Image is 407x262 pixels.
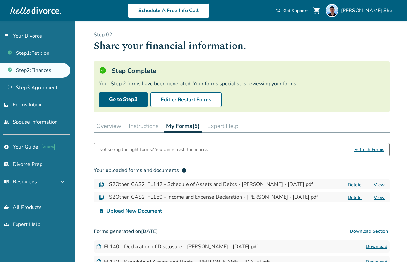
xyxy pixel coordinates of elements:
h4: S2Other_CAS2_FL142 - Schedule of Assets and Debts - [PERSON_NAME] - [DATE].pdf [109,181,313,188]
h1: Share your financial information. [94,38,390,54]
span: shopping_cart [313,7,321,14]
img: Omar Sher [326,4,338,17]
button: Expert Help [205,120,241,132]
span: list_alt_check [4,162,9,167]
a: Go to Step3 [99,92,148,107]
span: Forms Inbox [13,101,41,108]
span: shopping_basket [4,205,9,210]
img: Document [99,195,104,200]
div: Your Step 2 forms have been generated. Your forms specialist is reviewing your forms. [99,80,385,87]
span: phone_in_talk [276,8,281,13]
h5: Step Complete [112,67,156,75]
h3: Forms generated on [DATE] [94,225,390,238]
span: inbox [4,102,9,107]
button: Instructions [126,120,161,132]
span: [PERSON_NAME] Sher [341,7,397,14]
div: FL140 - Declaration of Disclosure - [PERSON_NAME] - [DATE].pdf [96,243,258,250]
div: Not seeing the right forms? You can refresh them here. [99,143,208,156]
a: Schedule A Free Info Call [128,3,209,18]
div: Chat Widget [264,10,407,262]
span: upload_file [99,209,104,214]
button: Edit or Restart Forms [150,92,222,107]
iframe: To enrich screen reader interactions, please activate Accessibility in Grammarly extension settings [264,10,407,262]
span: menu_book [4,179,9,184]
span: Upload New Document [107,207,162,215]
a: phone_in_talkGet Support [276,8,308,14]
span: flag_2 [4,33,9,39]
span: expand_more [59,178,66,186]
span: info [181,168,187,173]
span: Get Support [283,8,308,14]
h4: S2Other_CAS2_FL150 - Income and Expense Declaration - [PERSON_NAME] - [DATE].pdf [109,193,318,201]
span: explore [4,145,9,150]
span: groups [4,222,9,227]
span: Resources [4,178,37,185]
img: Document [99,182,104,187]
span: people [4,119,9,124]
img: Document [96,244,101,249]
span: AI beta [42,144,55,150]
button: My Forms(5) [164,120,202,133]
div: Your uploaded forms and documents [94,166,187,174]
p: Step 0 2 [94,31,390,38]
button: Overview [94,120,124,132]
